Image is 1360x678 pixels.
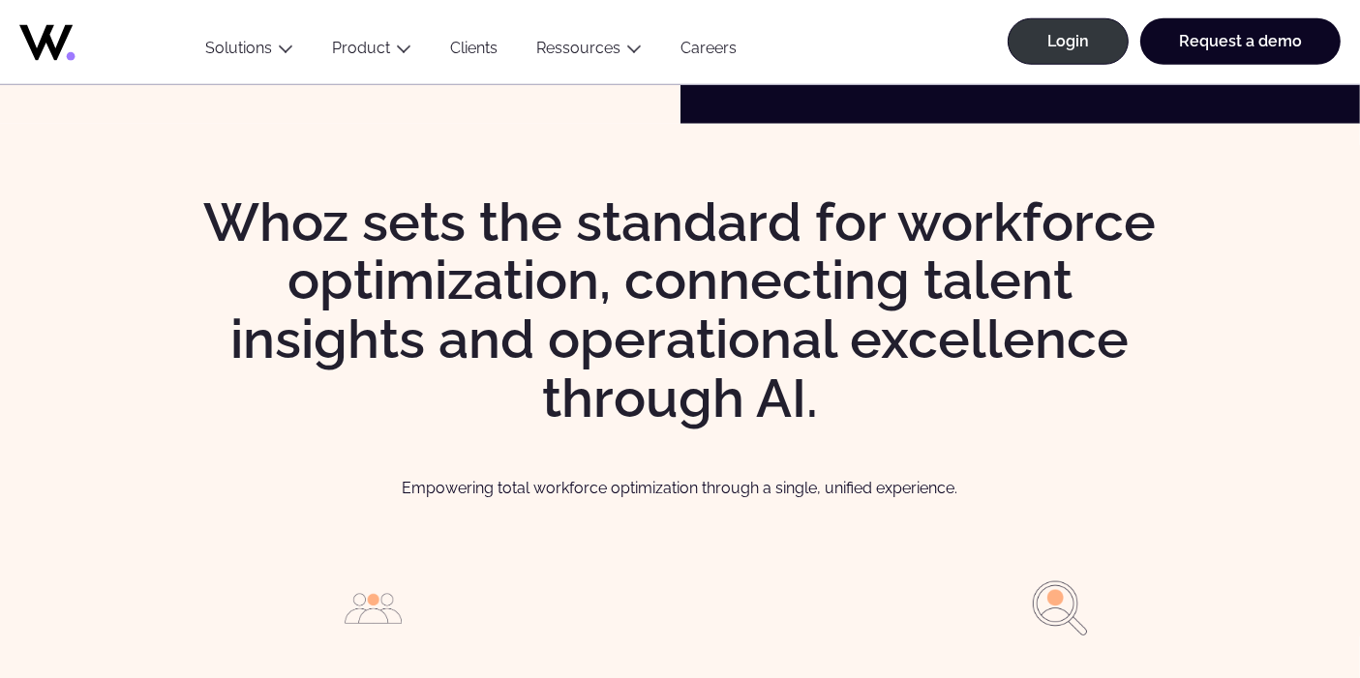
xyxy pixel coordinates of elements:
[313,39,431,65] button: Product
[185,193,1176,428] h2: Whoz sets the standard for workforce optimization, connecting talent insights and operational exc...
[661,39,756,65] a: Careers
[1232,550,1333,651] iframe: Chatbot
[536,39,620,57] a: Ressources
[1008,18,1129,65] a: Login
[186,39,313,65] button: Solutions
[1140,18,1341,65] a: Request a demo
[517,39,661,65] button: Ressources
[431,39,517,65] a: Clients
[39,476,1321,500] p: Empowering total workforce optimization through a single, unified experience.
[332,39,390,57] a: Product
